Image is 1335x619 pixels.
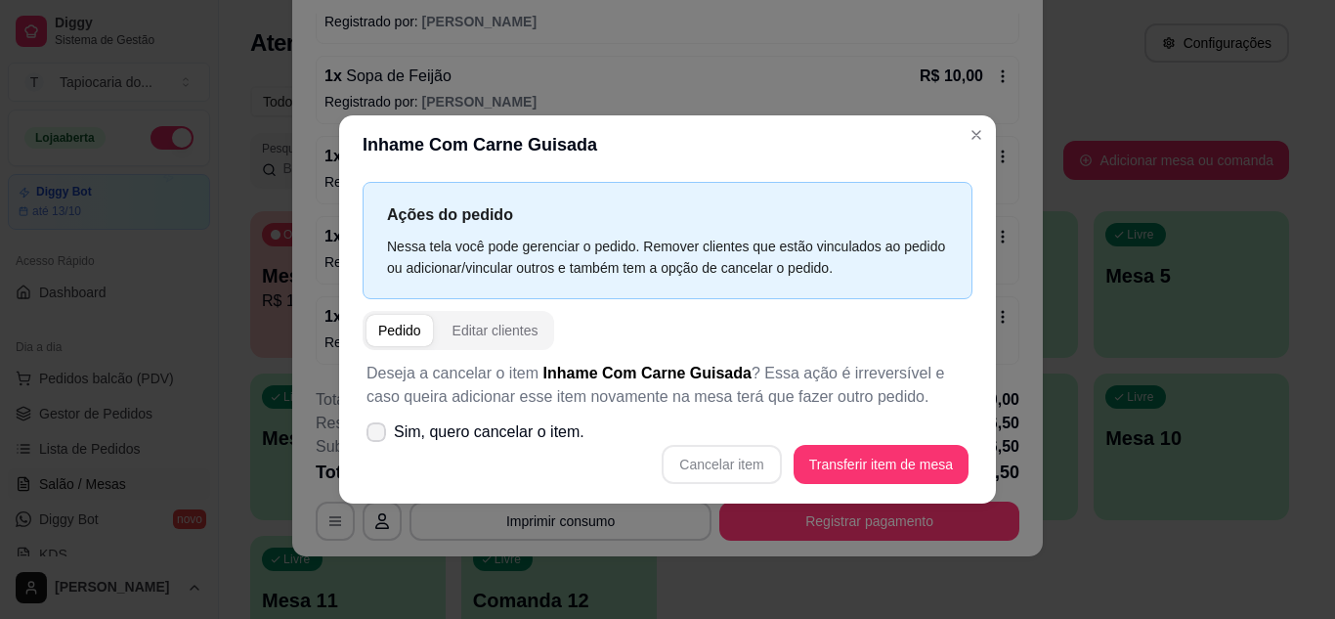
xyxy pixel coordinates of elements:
[366,362,969,409] p: Deseja a cancelar o item ? Essa ação é irreversível e caso queira adicionar esse item novamente n...
[387,202,948,227] p: Ações do pedido
[394,420,584,444] span: Sim, quero cancelar o item.
[387,236,948,279] div: Nessa tela você pode gerenciar o pedido. Remover clientes que estão vinculados ao pedido ou adici...
[794,445,969,484] button: Transferir item de mesa
[452,321,538,340] div: Editar clientes
[339,115,996,174] header: Inhame Com Carne Guisada
[543,365,752,381] span: Inhame Com Carne Guisada
[378,321,421,340] div: Pedido
[961,119,992,151] button: Close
